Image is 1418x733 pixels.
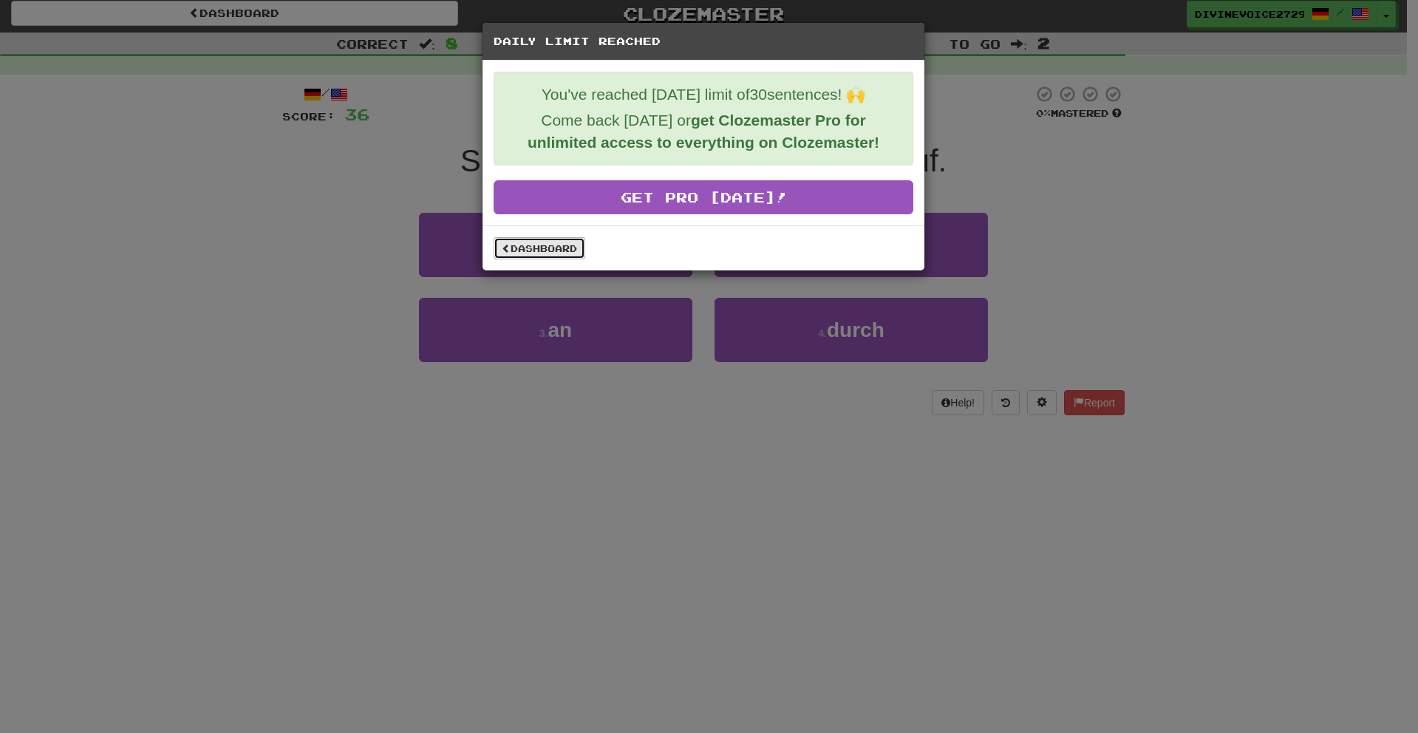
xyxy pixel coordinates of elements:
[505,109,901,154] p: Come back [DATE] or
[505,83,901,106] p: You've reached [DATE] limit of 30 sentences! 🙌
[494,180,913,214] a: Get Pro [DATE]!
[494,34,913,49] h5: Daily Limit Reached
[494,237,585,259] a: Dashboard
[528,112,879,151] strong: get Clozemaster Pro for unlimited access to everything on Clozemaster!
